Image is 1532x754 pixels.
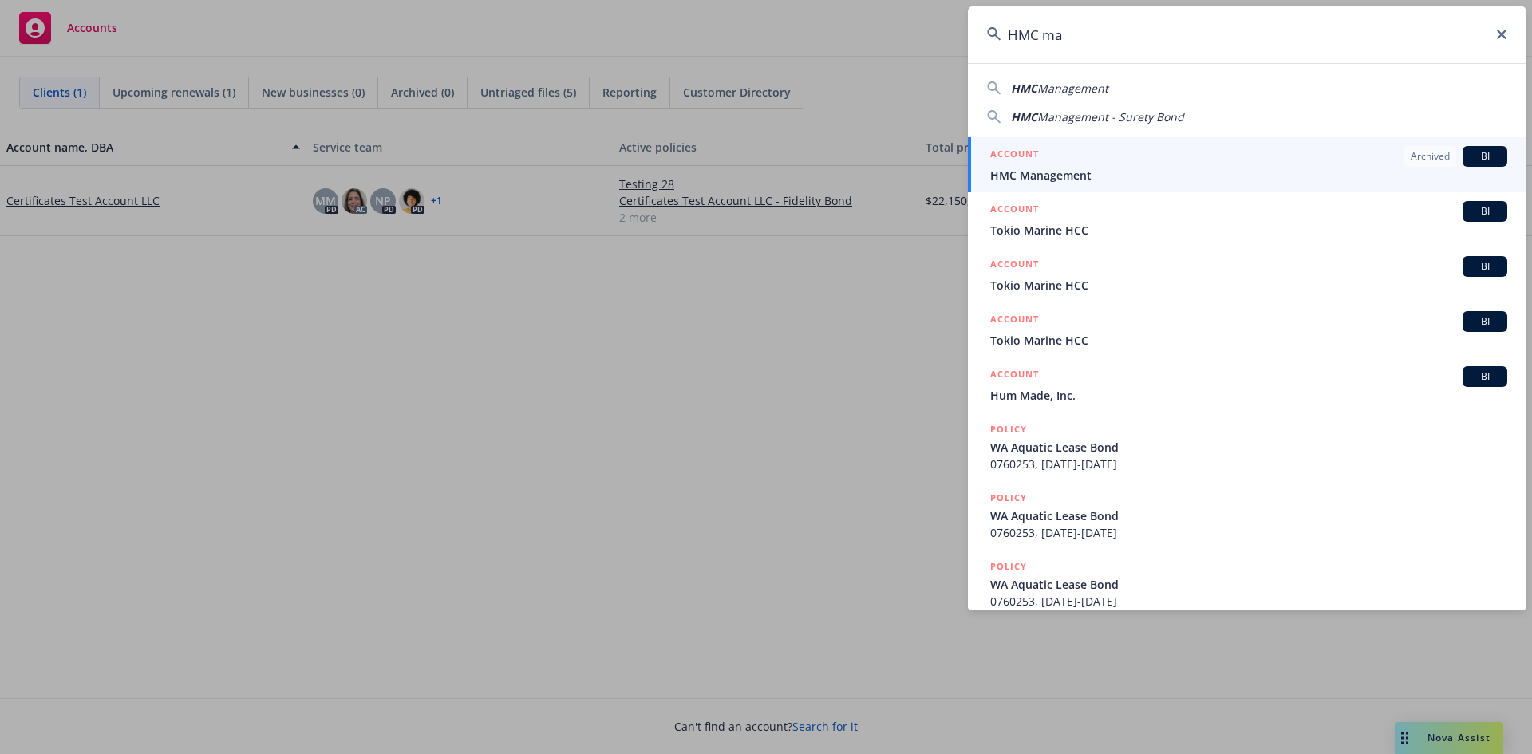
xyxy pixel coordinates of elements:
[1037,109,1184,124] span: Management - Surety Bond
[990,222,1507,239] span: Tokio Marine HCC
[968,413,1526,481] a: POLICYWA Aquatic Lease Bond0760253, [DATE]-[DATE]
[968,6,1526,63] input: Search...
[990,332,1507,349] span: Tokio Marine HCC
[990,576,1507,593] span: WA Aquatic Lease Bond
[990,387,1507,404] span: Hum Made, Inc.
[990,277,1507,294] span: Tokio Marine HCC
[1469,149,1501,164] span: BI
[1469,259,1501,274] span: BI
[990,146,1039,165] h5: ACCOUNT
[968,550,1526,618] a: POLICYWA Aquatic Lease Bond0760253, [DATE]-[DATE]
[1011,81,1037,96] span: HMC
[1411,149,1450,164] span: Archived
[968,247,1526,302] a: ACCOUNTBITokio Marine HCC
[990,490,1027,506] h5: POLICY
[990,559,1027,574] h5: POLICY
[968,481,1526,550] a: POLICYWA Aquatic Lease Bond0760253, [DATE]-[DATE]
[990,421,1027,437] h5: POLICY
[968,137,1526,192] a: ACCOUNTArchivedBIHMC Management
[968,357,1526,413] a: ACCOUNTBIHum Made, Inc.
[1037,81,1108,96] span: Management
[1469,314,1501,329] span: BI
[968,192,1526,247] a: ACCOUNTBITokio Marine HCC
[1011,109,1037,124] span: HMC
[990,507,1507,524] span: WA Aquatic Lease Bond
[990,256,1039,275] h5: ACCOUNT
[1469,204,1501,219] span: BI
[990,311,1039,330] h5: ACCOUNT
[990,201,1039,220] h5: ACCOUNT
[990,439,1507,456] span: WA Aquatic Lease Bond
[990,456,1507,472] span: 0760253, [DATE]-[DATE]
[990,366,1039,385] h5: ACCOUNT
[990,167,1507,184] span: HMC Management
[990,524,1507,541] span: 0760253, [DATE]-[DATE]
[968,302,1526,357] a: ACCOUNTBITokio Marine HCC
[1469,369,1501,384] span: BI
[990,593,1507,610] span: 0760253, [DATE]-[DATE]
